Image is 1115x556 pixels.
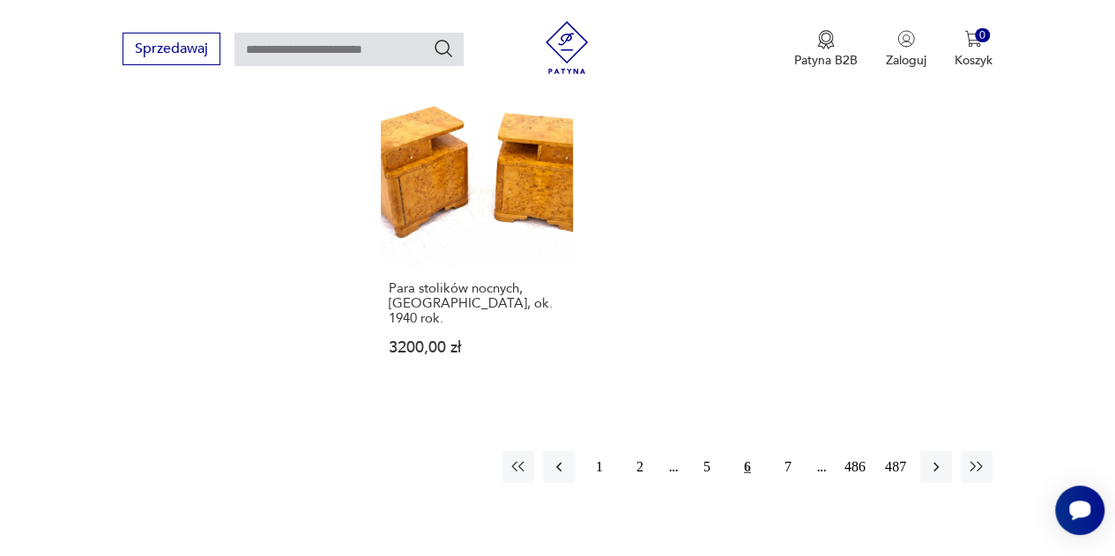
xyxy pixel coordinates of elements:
[955,30,992,69] button: 0Koszyk
[955,52,992,69] p: Koszyk
[794,30,858,69] a: Ikona medaluPatyna B2B
[433,38,454,59] button: Szukaj
[794,30,858,69] button: Patyna B2B
[886,30,926,69] button: Zaloguj
[381,76,573,390] a: Para stolików nocnych, Polska, ok. 1940 rok.Para stolików nocnych, [GEOGRAPHIC_DATA], ok. 1940 ro...
[540,21,593,74] img: Patyna - sklep z meblami i dekoracjami vintage
[389,340,565,355] p: 3200,00 zł
[880,451,911,483] button: 487
[886,52,926,69] p: Zaloguj
[897,30,915,48] img: Ikonka użytkownika
[584,451,615,483] button: 1
[1055,486,1104,535] iframe: Smartsupp widget button
[389,281,565,326] h3: Para stolików nocnych, [GEOGRAPHIC_DATA], ok. 1940 rok.
[624,451,656,483] button: 2
[964,30,982,48] img: Ikona koszyka
[123,33,220,65] button: Sprzedawaj
[839,451,871,483] button: 486
[817,30,835,49] img: Ikona medalu
[772,451,804,483] button: 7
[691,451,723,483] button: 5
[794,52,858,69] p: Patyna B2B
[975,28,990,43] div: 0
[123,44,220,56] a: Sprzedawaj
[732,451,763,483] button: 6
